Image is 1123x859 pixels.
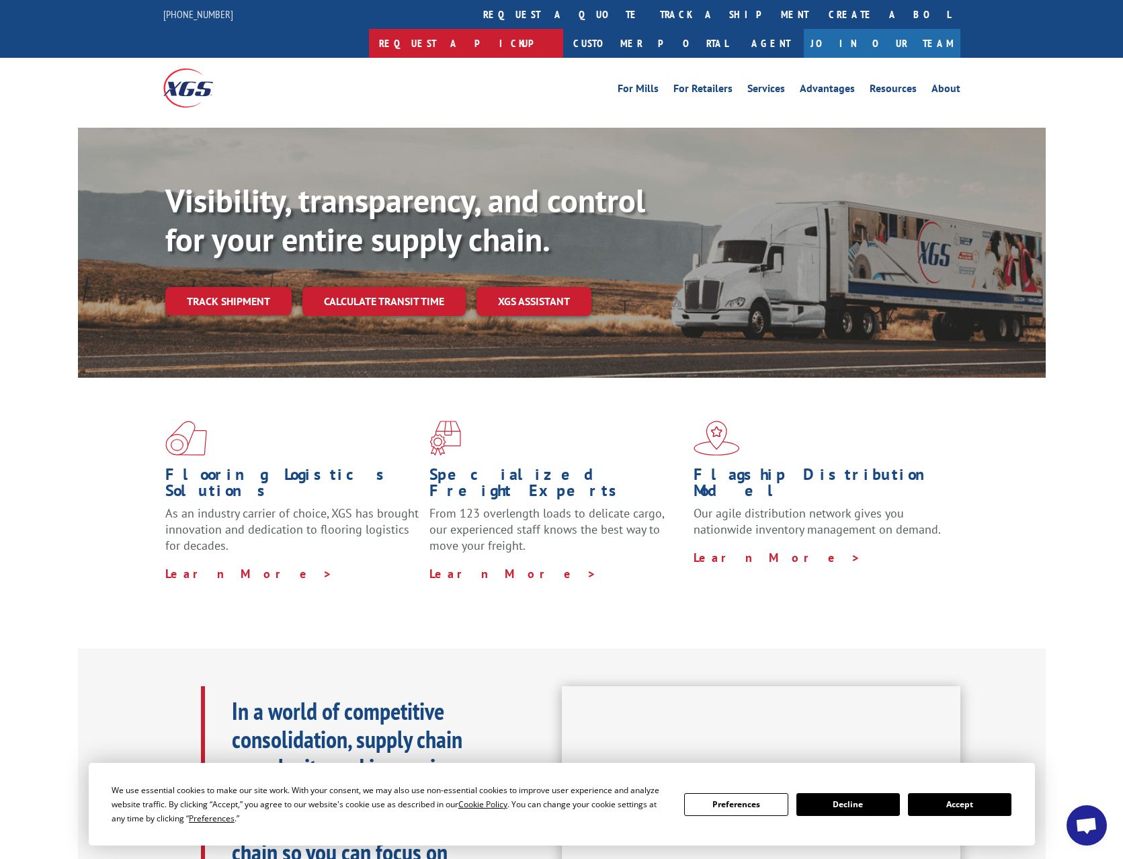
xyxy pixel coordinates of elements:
button: Preferences [684,793,788,816]
a: Calculate transit time [302,287,466,316]
a: Services [747,83,785,98]
p: From 123 overlength loads to delicate cargo, our experienced staff knows the best way to move you... [429,505,683,565]
a: Customer Portal [563,29,738,58]
h1: Flagship Distribution Model [694,466,948,505]
span: Preferences [189,813,235,824]
span: Cookie Policy [458,799,507,810]
a: Advantages [800,83,855,98]
a: Open chat [1067,805,1107,846]
a: About [931,83,960,98]
a: For Retailers [673,83,733,98]
img: xgs-icon-flagship-distribution-model-red [694,421,740,456]
button: Accept [908,793,1011,816]
div: We use essential cookies to make our site work. With your consent, we may also use non-essential ... [112,783,668,825]
a: Learn More > [429,566,597,581]
span: As an industry carrier of choice, XGS has brought innovation and dedication to flooring logistics... [165,505,419,553]
a: For Mills [618,83,659,98]
a: [PHONE_NUMBER] [163,7,233,21]
a: Resources [870,83,917,98]
a: Join Our Team [804,29,960,58]
button: Decline [796,793,900,816]
a: XGS ASSISTANT [476,287,591,316]
a: Agent [738,29,804,58]
a: Learn More > [165,566,333,581]
div: Cookie Consent Prompt [89,763,1035,846]
a: Learn More > [694,550,861,565]
img: xgs-icon-focused-on-flooring-red [429,421,461,456]
span: Our agile distribution network gives you nationwide inventory management on demand. [694,505,941,537]
a: Track shipment [165,287,292,315]
h1: Specialized Freight Experts [429,466,683,505]
h1: Flooring Logistics Solutions [165,466,419,505]
a: Request a pickup [369,29,563,58]
b: Visibility, transparency, and control for your entire supply chain. [165,179,645,260]
img: xgs-icon-total-supply-chain-intelligence-red [165,421,207,456]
